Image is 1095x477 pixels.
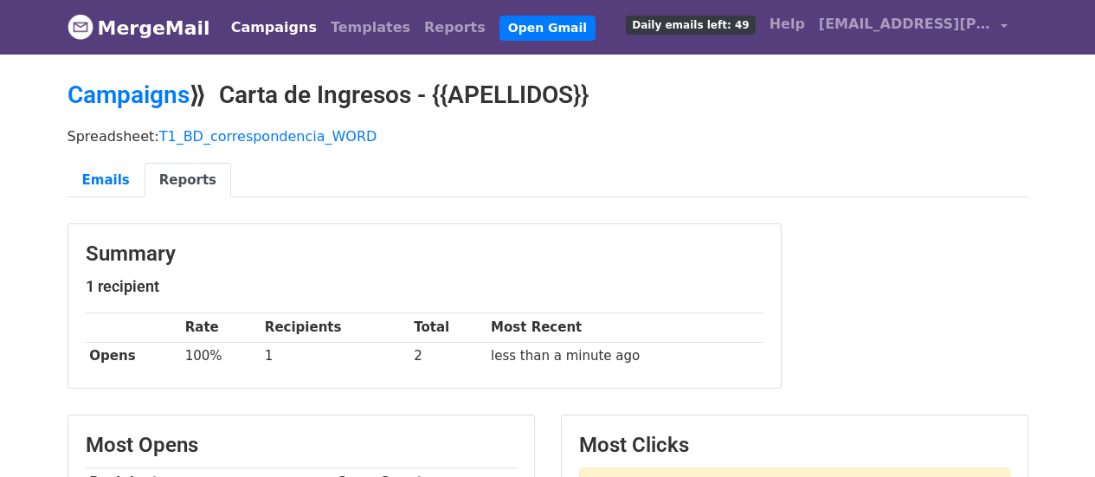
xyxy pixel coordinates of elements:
[145,163,231,198] a: Reports
[486,313,763,342] th: Most Recent
[763,7,812,42] a: Help
[812,7,1014,48] a: [EMAIL_ADDRESS][PERSON_NAME][DOMAIN_NAME]
[626,16,755,35] span: Daily emails left: 49
[68,163,145,198] a: Emails
[68,127,1028,145] p: Spreadsheet:
[86,433,517,458] h3: Most Opens
[499,16,596,41] a: Open Gmail
[181,342,261,371] td: 100%
[486,342,763,371] td: less than a minute ago
[409,342,486,371] td: 2
[417,10,493,45] a: Reports
[819,14,992,35] span: [EMAIL_ADDRESS][PERSON_NAME][DOMAIN_NAME]
[181,313,261,342] th: Rate
[261,313,409,342] th: Recipients
[409,313,486,342] th: Total
[68,81,1028,110] h2: ⟫ Carta de Ingresos - {{APELLIDOS}}
[159,128,377,145] a: T1_BD_correspondencia_WORD
[68,14,93,40] img: MergeMail logo
[619,7,762,42] a: Daily emails left: 49
[86,342,181,371] th: Opens
[224,10,324,45] a: Campaigns
[579,433,1010,458] h3: Most Clicks
[68,10,210,46] a: MergeMail
[68,81,190,109] a: Campaigns
[261,342,409,371] td: 1
[86,277,763,296] h5: 1 recipient
[86,242,763,267] h3: Summary
[324,10,417,45] a: Templates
